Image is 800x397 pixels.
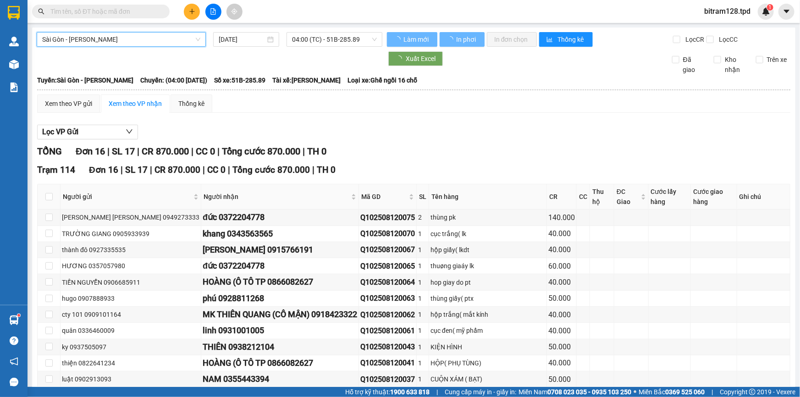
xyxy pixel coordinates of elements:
div: thuøng giaáy lk [430,261,545,271]
div: 50.000 [548,292,575,304]
div: Q102508120061 [360,325,415,336]
span: bar-chart [546,36,554,44]
span: search [38,8,44,15]
div: 40.000 [548,325,575,336]
span: CR 870.000 [154,165,200,175]
span: Tổng cước 870.000 [222,146,300,157]
input: 13/08/2025 [219,34,265,44]
span: Tổng cước 870.000 [232,165,310,175]
div: 40.000 [548,309,575,320]
div: 1 [418,325,427,336]
span: bitram128.tpd [697,6,758,17]
b: Tuyến: Sài Gòn - [PERSON_NAME] [37,77,133,84]
span: Loại xe: Ghế ngồi 16 chỗ [348,75,417,85]
div: NAM 0355443394 [203,373,357,386]
div: ky 0937505097 [62,342,199,352]
span: ⚪️ [634,390,636,394]
div: 40.000 [548,276,575,288]
th: Thu hộ [590,184,614,210]
span: copyright [749,389,756,395]
span: | [217,146,220,157]
div: cục đen( mỹ phẩm [430,325,545,336]
img: warehouse-icon [9,315,19,325]
span: | [121,165,123,175]
div: CUỘN XÁM ( BẠT) [430,374,545,384]
div: HOÀNG (Ô TÔ TP 0866082627 [203,276,357,288]
div: Q102508120041 [360,357,415,369]
button: file-add [205,4,221,20]
span: TH 0 [307,146,326,157]
span: | [312,165,314,175]
button: In đơn chọn [487,32,537,47]
div: khang 0343563565 [203,227,357,240]
div: 1 [418,277,427,287]
span: Đơn 16 [76,146,105,157]
div: 40.000 [548,357,575,369]
div: 40.000 [548,244,575,255]
div: 1 [418,342,427,352]
span: ĐC Giao [617,187,639,207]
span: Tài xế: [PERSON_NAME] [272,75,341,85]
div: MK THIÊN QUANG (CÔ MẬN) 0918423322 [203,308,357,321]
td: Q102508120061 [359,323,417,339]
span: | [712,387,713,397]
div: Q102508120065 [360,260,415,272]
td: Q102508120063 [359,291,417,307]
strong: 0369 525 060 [665,388,705,396]
span: question-circle [10,336,18,345]
div: thành đô 0927335535 [62,245,199,255]
div: 1 [418,261,427,271]
td: Q102508120075 [359,210,417,226]
td: Q102508120037 [359,371,417,387]
div: HỘP( PHỤ TÙNG) [430,358,545,368]
div: hop giay do pt [430,277,545,287]
th: CR [547,184,577,210]
sup: 1 [17,314,20,317]
button: bar-chartThống kê [539,32,593,47]
img: solution-icon [9,83,19,92]
div: KIỆN HÌNH [430,342,545,352]
span: | [191,146,193,157]
div: Q102508120062 [360,309,415,320]
span: Hỗ trợ kỹ thuật: [345,387,430,397]
th: CC [577,184,590,210]
td: Q102508120064 [359,274,417,290]
span: CR 870.000 [142,146,189,157]
span: TỔNG [37,146,62,157]
div: Xem theo VP nhận [109,99,162,109]
div: đức 0372204778 [203,211,357,224]
button: In phơi [440,32,485,47]
div: 1 [418,229,427,239]
span: SL 17 [112,146,135,157]
img: logo-vxr [8,6,20,20]
img: warehouse-icon [9,37,19,46]
span: | [137,146,139,157]
td: Q102508120070 [359,226,417,242]
span: Đã giao [679,55,707,75]
span: loading [396,55,406,62]
span: CC 0 [207,165,226,175]
th: SL [417,184,429,210]
span: message [10,378,18,386]
div: HƯƠNG 0357057980 [62,261,199,271]
span: 1 [768,4,772,11]
span: Thống kê [558,34,585,44]
img: icon-new-feature [762,7,770,16]
th: Cước lấy hàng [649,184,691,210]
span: Trạm 114 [37,165,75,175]
div: 1 [418,245,427,255]
span: Cung cấp máy in - giấy in: [445,387,516,397]
span: Miền Nam [519,387,631,397]
span: | [303,146,305,157]
div: [PERSON_NAME] [PERSON_NAME] 0949273333 [62,212,199,222]
div: quân 0336460009 [62,325,199,336]
div: cục trắng( lk [430,229,545,239]
div: Q102508120063 [360,292,415,304]
sup: 1 [767,4,773,11]
div: 1 [418,358,427,368]
div: THIÊN 0938212104 [203,341,357,353]
td: Q102508120067 [359,242,417,258]
button: plus [184,4,200,20]
div: cty 101 0909101164 [62,309,199,320]
strong: 0708 023 035 - 0935 103 250 [547,388,631,396]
